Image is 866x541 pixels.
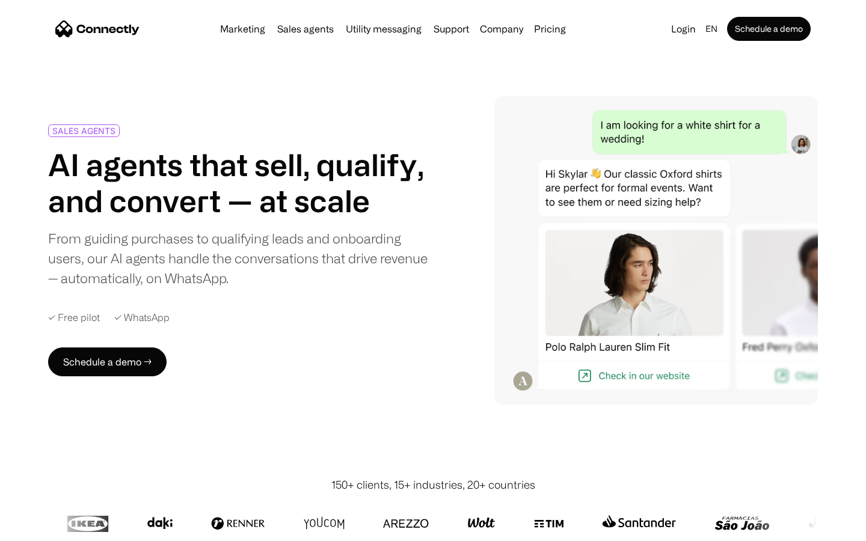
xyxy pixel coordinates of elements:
[705,20,717,37] div: en
[52,126,115,135] div: SALES AGENTS
[114,312,170,323] div: ✓ WhatsApp
[331,477,535,493] div: 150+ clients, 15+ industries, 20+ countries
[429,24,474,34] a: Support
[666,20,701,37] a: Login
[48,312,100,323] div: ✓ Free pilot
[48,147,428,219] h1: AI agents that sell, qualify, and convert — at scale
[215,24,270,34] a: Marketing
[480,20,523,37] div: Company
[272,24,339,34] a: Sales agents
[529,24,571,34] a: Pricing
[48,347,167,376] a: Schedule a demo →
[24,520,72,537] ul: Language list
[48,228,428,288] div: From guiding purchases to qualifying leads and onboarding users, our AI agents handle the convers...
[12,519,72,537] aside: Language selected: English
[727,17,811,41] a: Schedule a demo
[341,24,426,34] a: Utility messaging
